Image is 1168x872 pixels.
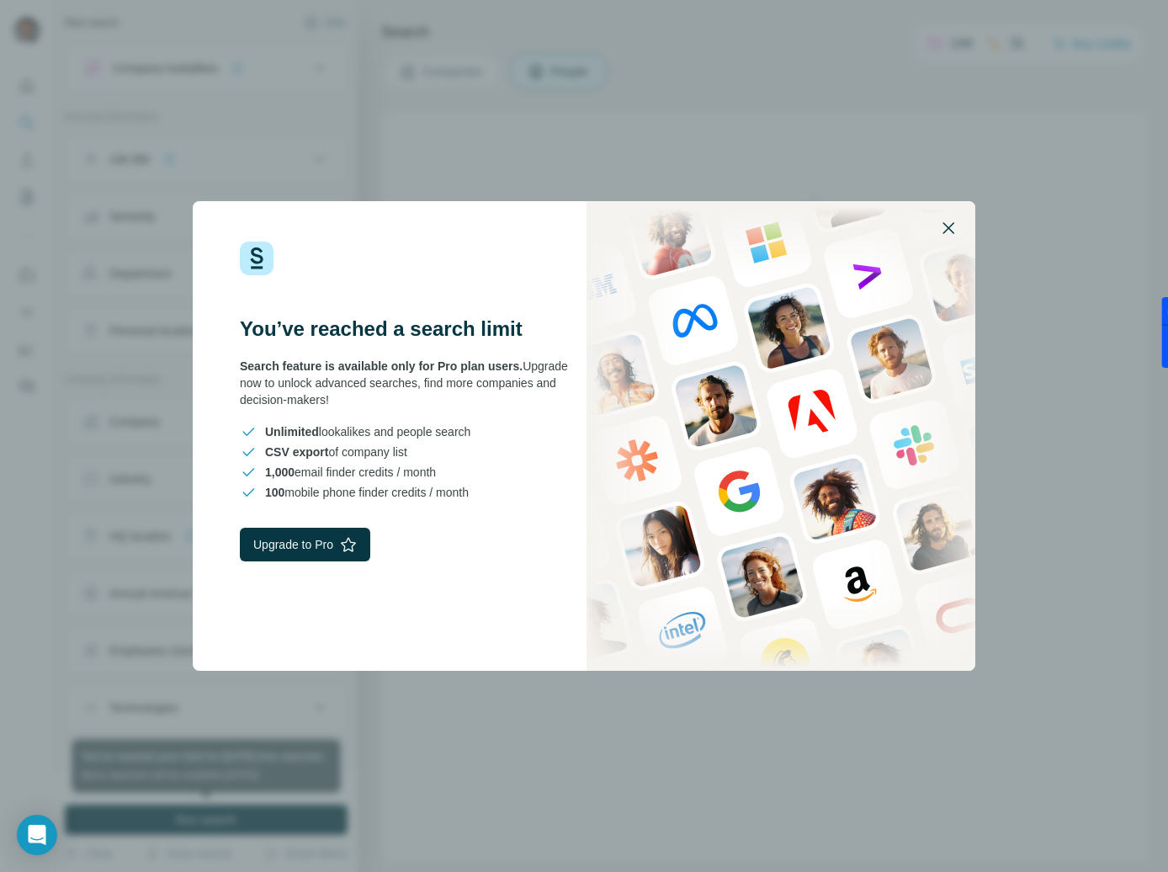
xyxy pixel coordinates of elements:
[240,316,584,343] h3: You’ve reached a search limit
[265,464,436,481] span: email finder credits / month
[265,445,328,459] span: CSV export
[265,444,407,460] span: of company list
[240,242,273,275] img: Surfe Logo
[240,528,370,561] button: Upgrade to Pro
[265,425,319,439] span: Unlimited
[265,465,295,479] span: 1,000
[265,423,470,440] span: lookalikes and people search
[240,358,584,408] div: Upgrade now to unlock advanced searches, find more companies and decision-makers!
[265,484,469,501] span: mobile phone finder credits / month
[240,359,523,373] span: Search feature is available only for Pro plan users.
[17,815,57,855] div: Open Intercom Messenger
[587,201,975,671] img: Surfe Stock Photo - showing people and technologies
[265,486,284,499] span: 100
